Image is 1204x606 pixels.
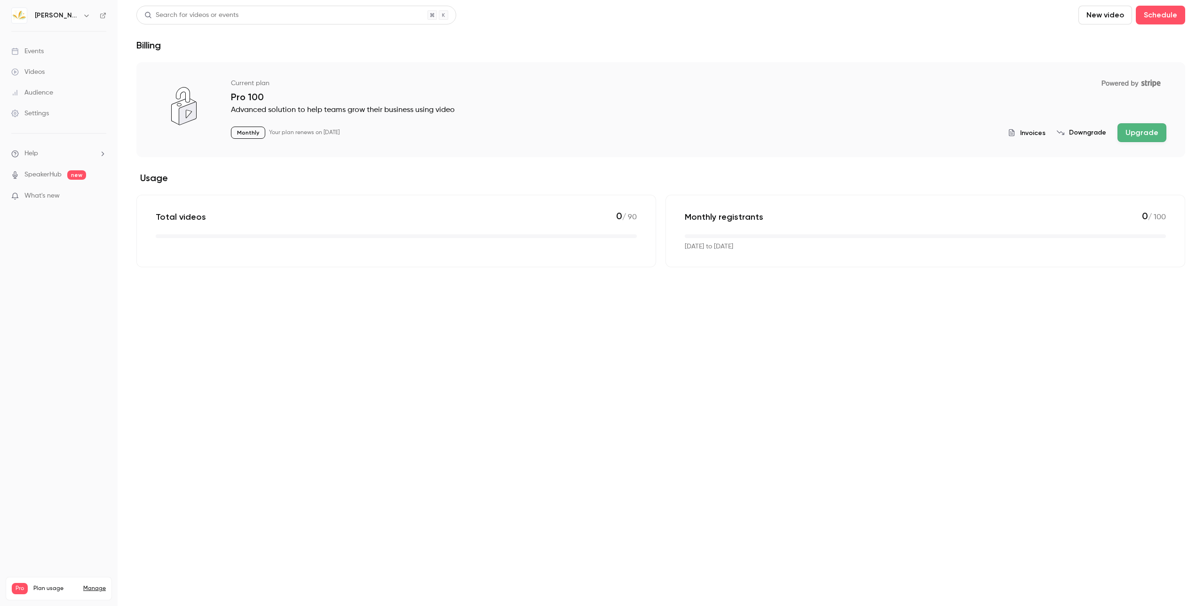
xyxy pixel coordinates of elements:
p: / 90 [616,210,637,223]
div: Settings [11,109,49,118]
p: / 100 [1142,210,1166,223]
button: Invoices [1008,128,1046,138]
button: Upgrade [1117,123,1166,142]
p: [DATE] to [DATE] [685,242,733,252]
button: Downgrade [1057,128,1106,137]
button: Schedule [1136,6,1185,24]
p: Pro 100 [231,91,1166,103]
span: Pro [12,583,28,594]
h6: [PERSON_NAME] ❤️ Wisp [35,11,79,20]
h2: Usage [136,172,1185,183]
a: Manage [83,585,106,592]
span: Invoices [1020,128,1046,138]
p: Advanced solution to help teams grow their business using video [231,104,1166,116]
div: Events [11,47,44,56]
span: Help [24,149,38,159]
p: Monthly [231,127,265,139]
span: What's new [24,191,60,201]
button: New video [1078,6,1132,24]
span: 0 [1142,210,1148,222]
p: Your plan renews on [DATE] [269,129,340,136]
p: Monthly registrants [685,211,763,223]
li: help-dropdown-opener [11,149,106,159]
span: Plan usage [33,585,78,592]
a: SpeakerHub [24,170,62,180]
span: 0 [616,210,622,222]
div: Audience [11,88,53,97]
section: billing [136,62,1185,267]
div: Videos [11,67,45,77]
div: Search for videos or events [144,10,238,20]
p: Current plan [231,79,269,88]
span: new [67,170,86,180]
p: Total videos [156,211,206,223]
h1: Billing [136,40,161,51]
img: Daye ❤️ Wisp [12,8,27,23]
